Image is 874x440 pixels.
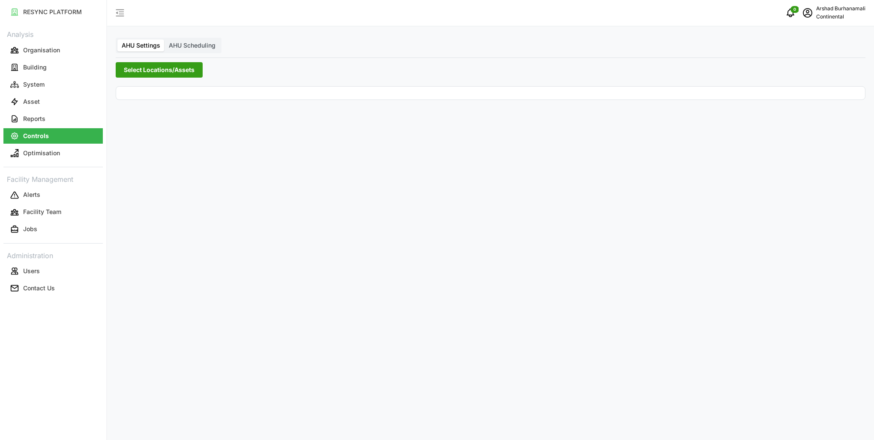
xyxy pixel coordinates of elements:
a: Building [3,59,103,76]
button: Controls [3,128,103,144]
p: System [23,80,45,89]
p: Building [23,63,47,72]
button: Select Locations/Assets [116,62,203,78]
p: Users [23,267,40,275]
p: Facility Management [3,172,103,185]
button: Building [3,60,103,75]
button: Optimisation [3,145,103,161]
p: Analysis [3,27,103,40]
p: Alerts [23,190,40,199]
span: 0 [793,6,796,12]
a: Facility Team [3,204,103,221]
a: Controls [3,127,103,145]
a: System [3,76,103,93]
button: RESYNC PLATFORM [3,4,103,20]
p: Optimisation [23,149,60,157]
button: Asset [3,94,103,109]
a: Asset [3,93,103,110]
span: Select Locations/Assets [124,63,195,77]
a: RESYNC PLATFORM [3,3,103,21]
a: Reports [3,110,103,127]
button: schedule [799,4,816,21]
p: Organisation [23,46,60,54]
button: notifications [782,4,799,21]
p: Arshad Burhanamali [816,5,865,13]
p: Asset [23,97,40,106]
button: Users [3,263,103,279]
p: Continental [816,13,865,21]
button: Facility Team [3,205,103,220]
a: Jobs [3,221,103,238]
span: AHU Settings [122,42,160,49]
a: Contact Us [3,280,103,297]
span: AHU Scheduling [169,42,216,49]
p: Reports [23,115,45,123]
p: Administration [3,249,103,261]
a: Users [3,262,103,280]
button: Contact Us [3,280,103,296]
a: Optimisation [3,145,103,162]
button: System [3,77,103,92]
button: Reports [3,111,103,127]
a: Alerts [3,187,103,204]
button: Organisation [3,42,103,58]
p: Controls [23,132,49,140]
p: Contact Us [23,284,55,292]
p: Facility Team [23,208,61,216]
p: Jobs [23,225,37,233]
button: Alerts [3,187,103,203]
p: RESYNC PLATFORM [23,8,82,16]
a: Organisation [3,42,103,59]
button: Jobs [3,222,103,237]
